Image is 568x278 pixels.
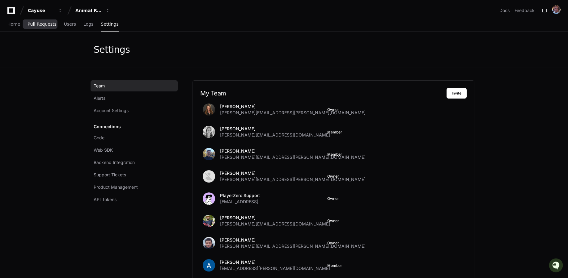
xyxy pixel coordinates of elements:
img: ACg8ocKAlM-Q7V_Zlx5XEqR6lUECShsWqs6mVKHrgbIkfdYQT94bKZE=s96-c [552,5,561,14]
p: [PERSON_NAME] [220,148,366,154]
button: Invite [447,88,467,99]
a: Powered byPylon [44,65,75,69]
button: Member [327,152,342,157]
a: Team [91,80,178,91]
div: Cayuse [28,7,54,14]
a: Account Settings [91,105,178,116]
span: [PERSON_NAME][EMAIL_ADDRESS][PERSON_NAME][DOMAIN_NAME] [220,110,366,116]
p: [PERSON_NAME] [220,126,330,132]
a: Logs [83,17,93,32]
h2: My Team [200,90,447,97]
iframe: Open customer support [548,258,565,274]
a: Docs [499,7,510,14]
button: Member [327,130,342,135]
a: Code [91,132,178,143]
span: Owner [327,174,339,179]
a: API Tokens [91,194,178,205]
span: Owner [327,218,339,223]
p: PlayerZero Support [220,192,260,199]
p: [PERSON_NAME] [220,215,330,221]
img: ACg8ocLJI1I5FMU1DtVGIAS4siROkDNIvgGdUO4J3w4N7j-md8c_hA=s96-c [203,259,215,272]
div: Start new chat [21,46,101,52]
div: Welcome [6,25,112,35]
span: Web SDK [94,147,113,153]
p: [PERSON_NAME] [220,237,366,243]
span: Owner [327,107,339,112]
button: Feedback [515,7,535,14]
span: API Tokens [94,196,117,203]
button: Cayuse [25,5,65,16]
span: Backend Integration [94,159,135,166]
span: Team [94,83,105,89]
a: Backend Integration [91,157,178,168]
button: Start new chat [105,48,112,55]
span: [EMAIL_ADDRESS] [220,199,258,205]
div: Animal Research Suite (R4) [75,7,102,14]
div: We're available if you need us! [21,52,78,57]
img: PlayerZero [6,6,19,19]
button: Member [327,263,342,268]
span: Support Tickets [94,172,126,178]
span: Pull Requests [28,22,56,26]
span: Settings [101,22,118,26]
a: Web SDK [91,145,178,156]
span: [PERSON_NAME][EMAIL_ADDRESS][DOMAIN_NAME] [220,221,330,227]
img: ACg8ocInN0G3wlpHroyhHArdKMv7VQHurUzP2yr9-GUeV_bBr8ubVJw=s96-c [203,148,215,160]
span: Logs [83,22,93,26]
span: Code [94,135,104,141]
p: [PERSON_NAME] [220,103,366,110]
p: [PERSON_NAME] [220,259,330,265]
img: ACg8ocLxr3156OwrlK9QnLXxKseh37IFGAXPp-brgmdn9b6R8xwiR6w=s96-c [203,126,215,138]
img: ACg8ocI7GigJ157OsrO234C6K5JRrTQRkZwDtcAdnFoUCsjzHDLXpN0=s96-c [203,215,215,227]
span: Owner [327,196,339,201]
img: ACg8ocKM5t7-d1DDki_2ZCHg44h4TickBEIUN3lk99nAtudZ2kTrBzg=s96-c [203,237,215,249]
img: ACg8ocKd0KpH2j_afp0ncZZnRPAbz4Eq-5rE-739av_nzRFd-FKSkcM=s96-c [203,103,215,116]
span: Users [64,22,76,26]
div: Settings [94,44,130,55]
a: Pull Requests [28,17,56,32]
span: [PERSON_NAME][EMAIL_ADDRESS][PERSON_NAME][DOMAIN_NAME] [220,176,366,183]
span: Home [7,22,20,26]
a: Support Tickets [91,169,178,180]
span: Account Settings [94,107,129,114]
a: Users [64,17,76,32]
span: [PERSON_NAME][EMAIL_ADDRESS][PERSON_NAME][DOMAIN_NAME] [220,154,366,160]
span: Product Management [94,184,138,190]
img: ACg8ocJTUM6RyaiYMdh--nmy5xu5N74YN3p0tZG8NtAlXFTGegfiSg=s96-c [203,170,215,183]
p: [PERSON_NAME] [220,170,366,176]
a: Settings [101,17,118,32]
span: [PERSON_NAME][EMAIL_ADDRESS][DOMAIN_NAME] [220,132,330,138]
span: [PERSON_NAME][EMAIL_ADDRESS][PERSON_NAME][DOMAIN_NAME] [220,243,366,249]
span: Owner [327,241,339,246]
a: Home [7,17,20,32]
button: Animal Research Suite (R4) [73,5,112,16]
span: Pylon [61,65,75,69]
img: 1756235613930-3d25f9e4-fa56-45dd-b3ad-e072dfbd1548 [6,46,17,57]
img: avatar [203,192,215,205]
span: [EMAIL_ADDRESS][PERSON_NAME][DOMAIN_NAME] [220,265,330,272]
a: Product Management [91,182,178,193]
span: Alerts [94,95,105,101]
a: Alerts [91,93,178,104]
